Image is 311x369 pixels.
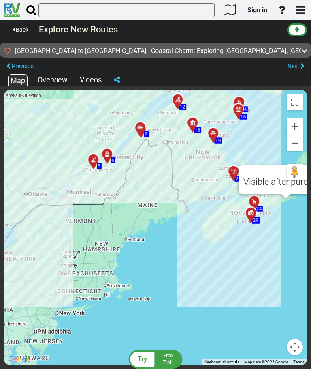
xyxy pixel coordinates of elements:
button: Map camera controls [287,339,303,355]
button: Back [6,24,35,35]
span: Free Trail [163,353,173,365]
span: Back [16,26,28,33]
span: 24 [256,206,262,211]
img: Google [6,354,33,365]
span: 28 [253,218,259,223]
span: 16 [241,114,246,119]
a: Terms (opens in new tab) [293,360,305,364]
button: Try FreeTrail [126,350,185,369]
span: 18 [195,127,200,133]
button: Zoom in [287,118,303,135]
a: Sign in [244,2,271,19]
img: RvPlanetLogo.png [4,3,20,17]
button: Drag Pegman onto the map to open Street View [287,164,303,180]
div: Videos [78,75,104,85]
span: Map data ©2025 Google [244,360,288,364]
span: 8 [146,131,149,137]
span: 22 [236,176,241,181]
div: Map [8,74,28,86]
button: Zoom out [287,135,303,151]
span: 12 [180,104,185,109]
button: Next [281,61,311,72]
span: Try [138,355,147,363]
span: 9 [145,131,148,137]
span: Previous [12,63,34,69]
button: Toggle fullscreen view [287,94,303,110]
span: 14 [241,106,247,112]
h3: Explore New Routes [39,25,285,34]
span: 19 [215,137,221,143]
span: 29 [253,217,259,223]
span: 6 [112,157,115,163]
span: Sign in [247,6,267,14]
button: Keyboard shortcuts [204,359,239,365]
div: Overview [36,75,70,85]
a: Open this area in Google Maps (opens a new window) [6,354,33,365]
span: Next [288,63,299,69]
span: 5 [98,163,101,169]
